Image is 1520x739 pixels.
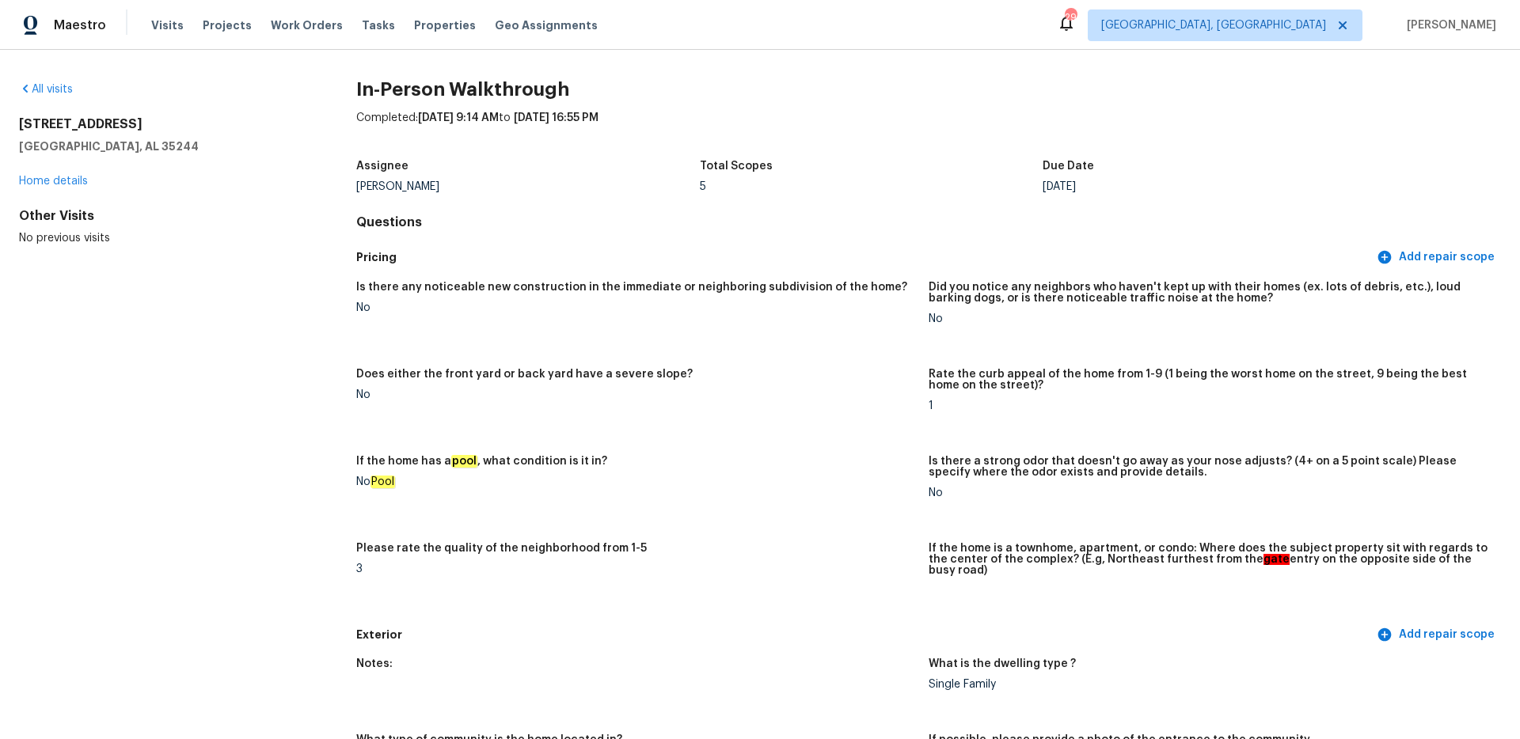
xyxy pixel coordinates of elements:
[356,389,916,400] div: No
[1380,248,1495,267] span: Add repair scope
[414,17,476,33] span: Properties
[1065,9,1076,25] div: 29
[1263,554,1290,565] em: gate
[418,112,499,123] span: [DATE] 9:14 AM
[929,456,1488,478] h5: Is there a strong odor that doesn't go away as your nose adjusts? (4+ on a 5 point scale) Please ...
[451,455,477,468] em: pool
[1400,17,1496,33] span: [PERSON_NAME]
[356,214,1501,230] h4: Questions
[356,369,693,380] h5: Does either the front yard or back yard have a severe slope?
[929,282,1488,304] h5: Did you notice any neighbors who haven't kept up with their homes (ex. lots of debris, etc.), lou...
[356,302,916,313] div: No
[1043,181,1386,192] div: [DATE]
[356,110,1501,151] div: Completed: to
[929,487,1488,498] div: No
[929,543,1488,576] h5: If the home is a townhome, apartment, or condo: Where does the subject property sit with regards ...
[929,679,1488,690] div: Single Family
[356,476,916,487] div: No
[1101,17,1326,33] span: [GEOGRAPHIC_DATA], [GEOGRAPHIC_DATA]
[700,161,773,172] h5: Total Scopes
[929,658,1076,669] h5: What is the dwelling type ?
[19,176,88,187] a: Home details
[19,116,306,132] h2: [STREET_ADDRESS]
[356,658,393,669] h5: Notes:
[1380,625,1495,645] span: Add repair scope
[929,400,1488,411] div: 1
[1374,243,1501,272] button: Add repair scope
[54,17,106,33] span: Maestro
[271,17,343,33] span: Work Orders
[356,563,916,574] div: 3
[1374,620,1501,650] button: Add repair scope
[356,81,1501,97] h2: In-Person Walkthrough
[151,17,184,33] span: Visits
[929,313,1488,324] div: No
[700,181,1043,192] div: 5
[514,112,598,123] span: [DATE] 16:55 PM
[19,208,306,224] div: Other Visits
[356,543,647,554] h5: Please rate the quality of the neighborhood from 1-5
[19,84,73,95] a: All visits
[356,627,1374,643] h5: Exterior
[929,369,1488,391] h5: Rate the curb appeal of the home from 1-9 (1 being the worst home on the street, 9 being the best...
[1043,161,1094,172] h5: Due Date
[362,20,395,31] span: Tasks
[495,17,598,33] span: Geo Assignments
[356,282,907,293] h5: Is there any noticeable new construction in the immediate or neighboring subdivision of the home?
[356,249,1374,266] h5: Pricing
[19,138,306,154] h5: [GEOGRAPHIC_DATA], AL 35244
[19,233,110,244] span: No previous visits
[356,161,408,172] h5: Assignee
[356,456,607,467] h5: If the home has a , what condition is it in?
[356,181,700,192] div: [PERSON_NAME]
[203,17,252,33] span: Projects
[370,476,395,488] em: Pool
